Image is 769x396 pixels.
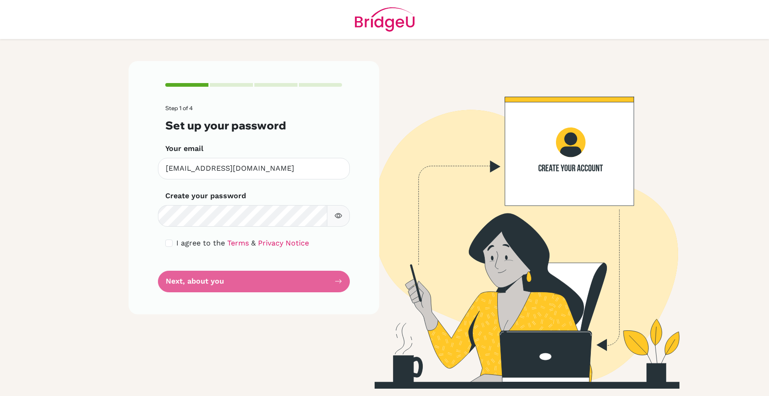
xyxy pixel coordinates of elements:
[176,239,225,247] span: I agree to the
[165,143,203,154] label: Your email
[251,239,256,247] span: &
[165,190,246,201] label: Create your password
[227,239,249,247] a: Terms
[258,239,309,247] a: Privacy Notice
[158,158,350,179] input: Insert your email*
[165,105,193,112] span: Step 1 of 4
[165,119,342,132] h3: Set up your password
